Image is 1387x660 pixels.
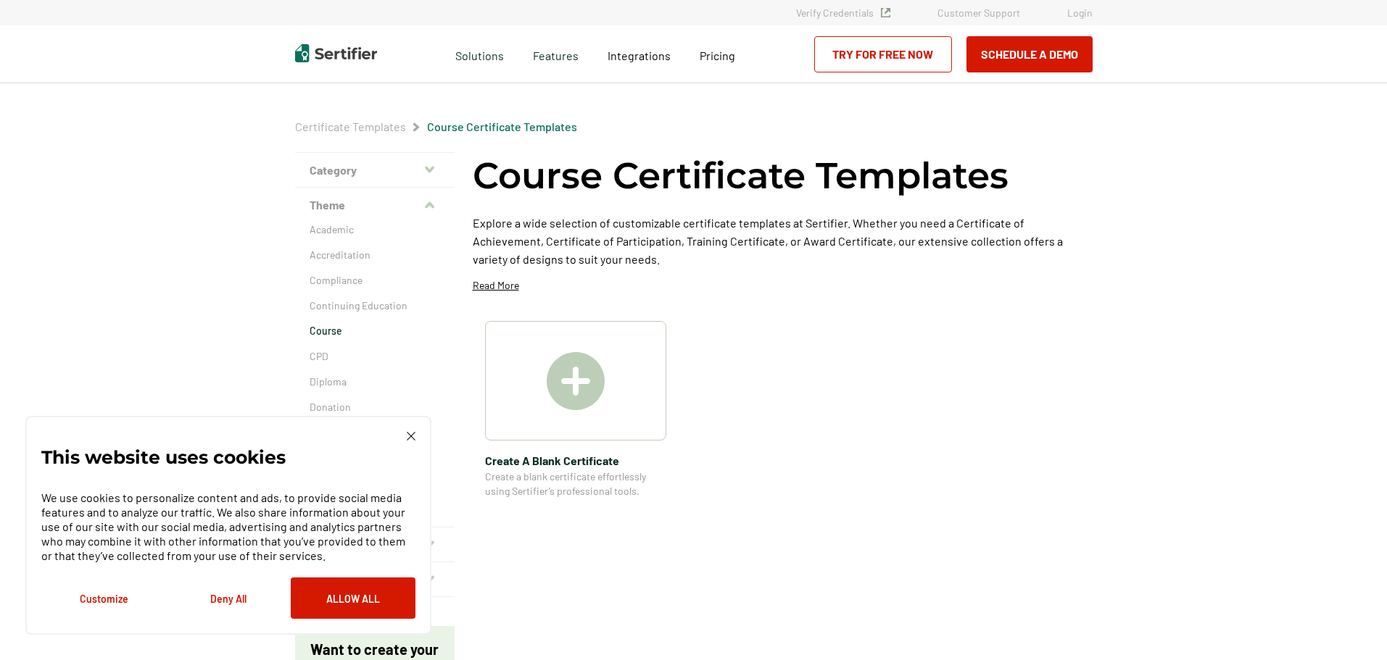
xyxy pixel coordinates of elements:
span: Certificate Templates [295,120,406,134]
span: Pricing [700,49,735,62]
button: Deny All [166,577,291,619]
p: Read More [473,278,519,293]
img: Create A Blank Certificate [547,352,605,410]
a: Compliance [310,273,440,288]
button: Schedule a Demo [966,36,1093,72]
a: Accreditation [310,248,440,262]
span: Create a blank certificate effortlessly using Sertifier’s professional tools. [485,469,666,498]
p: This website uses cookies [41,450,286,464]
a: Continuing Education [310,298,440,313]
a: Course Certificate Templates [427,120,577,133]
a: Customer Support [937,7,1020,19]
button: Customize [41,577,166,619]
p: We use cookies to personalize content and ads, to provide social media features and to analyze ou... [41,490,415,563]
a: Integrations [608,45,671,63]
div: Theme [295,222,455,527]
a: Pricing [700,45,735,63]
span: Features [533,45,579,63]
span: Create A Blank Certificate [485,451,666,469]
button: Allow All [291,577,415,619]
span: Course Certificate Templates [427,120,577,134]
a: Course [310,324,440,338]
a: Academic [310,222,440,237]
a: Login [1067,7,1093,19]
button: Category [295,153,455,188]
img: Cookie Popup Close [407,432,415,440]
p: Explore a wide selection of customizable certificate templates at Sertifier. Whether you need a C... [473,214,1093,268]
a: Try for Free Now [814,36,952,72]
a: Certificate Templates [295,120,406,133]
img: Verified [881,8,890,17]
a: Verify Credentials [796,7,890,19]
button: Theme [295,188,455,222]
img: Sertifier | Digital Credentialing Platform [295,44,377,62]
a: Diploma [310,375,440,389]
div: Breadcrumb [295,120,577,134]
span: Integrations [608,49,671,62]
h1: Course Certificate Templates [473,152,1009,199]
a: CPD [310,349,440,364]
a: Donation [310,400,440,414]
span: Solutions [455,45,504,63]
